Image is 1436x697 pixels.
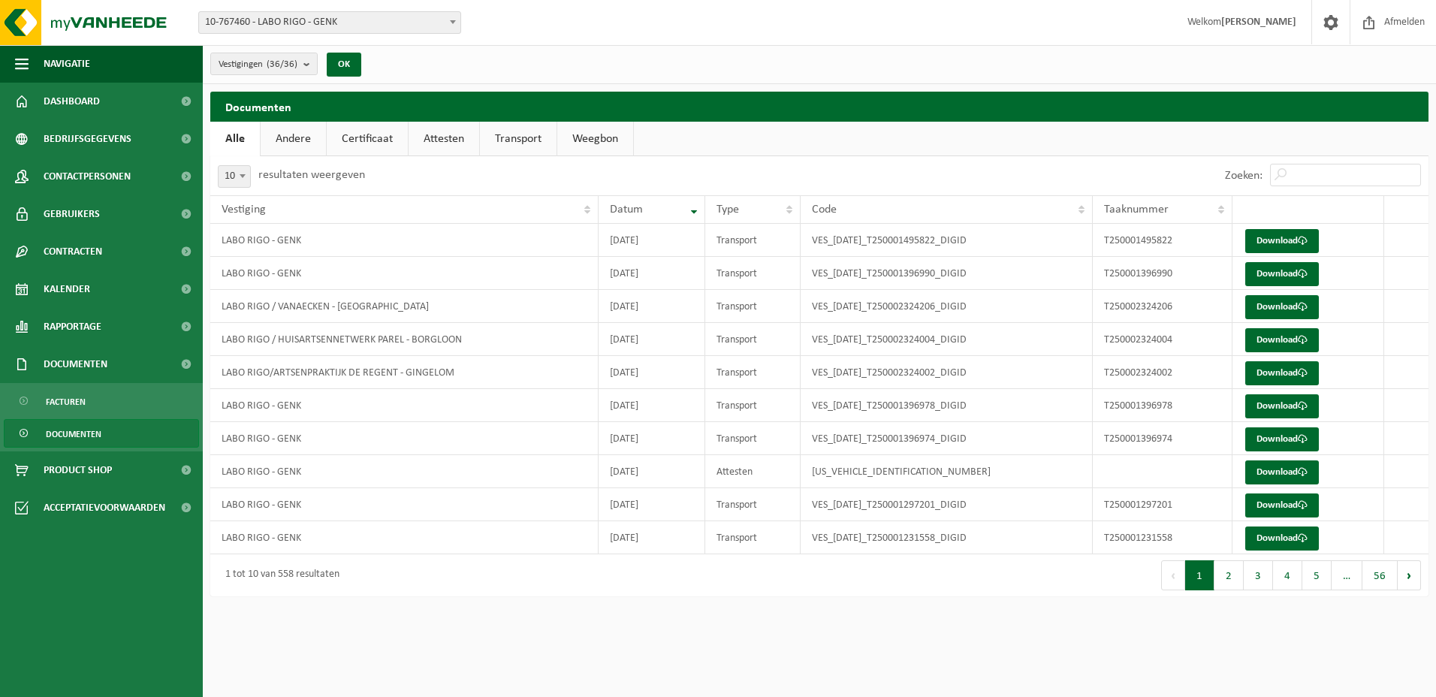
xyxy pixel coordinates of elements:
[210,356,599,389] td: LABO RIGO/ARTSENPRAKTIJK DE REGENT - GINGELOM
[44,45,90,83] span: Navigatie
[327,122,408,156] a: Certificaat
[44,233,102,270] span: Contracten
[1245,262,1319,286] a: Download
[705,455,800,488] td: Attesten
[1245,394,1319,418] a: Download
[44,83,100,120] span: Dashboard
[210,92,1428,121] h2: Documenten
[1273,560,1302,590] button: 4
[801,224,1093,257] td: VES_[DATE]_T250001495822_DIGID
[801,521,1093,554] td: VES_[DATE]_T250001231558_DIGID
[705,488,800,521] td: Transport
[210,521,599,554] td: LABO RIGO - GENK
[199,12,460,33] span: 10-767460 - LABO RIGO - GENK
[1362,560,1398,590] button: 56
[44,451,112,489] span: Product Shop
[210,257,599,290] td: LABO RIGO - GENK
[1093,521,1232,554] td: T250001231558
[210,488,599,521] td: LABO RIGO - GENK
[1093,224,1232,257] td: T250001495822
[210,224,599,257] td: LABO RIGO - GENK
[1093,422,1232,455] td: T250001396974
[599,422,705,455] td: [DATE]
[480,122,557,156] a: Transport
[198,11,461,34] span: 10-767460 - LABO RIGO - GENK
[210,53,318,75] button: Vestigingen(36/36)
[218,562,339,589] div: 1 tot 10 van 558 resultaten
[1245,361,1319,385] a: Download
[610,204,643,216] span: Datum
[599,389,705,422] td: [DATE]
[599,356,705,389] td: [DATE]
[46,420,101,448] span: Documenten
[222,204,266,216] span: Vestiging
[1093,257,1232,290] td: T250001396990
[1093,323,1232,356] td: T250002324004
[705,521,800,554] td: Transport
[557,122,633,156] a: Weegbon
[44,270,90,308] span: Kalender
[44,195,100,233] span: Gebruikers
[599,224,705,257] td: [DATE]
[705,389,800,422] td: Transport
[44,308,101,345] span: Rapportage
[599,488,705,521] td: [DATE]
[4,419,199,448] a: Documenten
[801,488,1093,521] td: VES_[DATE]_T250001297201_DIGID
[599,323,705,356] td: [DATE]
[1093,356,1232,389] td: T250002324002
[219,166,250,187] span: 10
[801,422,1093,455] td: VES_[DATE]_T250001396974_DIGID
[1245,427,1319,451] a: Download
[44,158,131,195] span: Contactpersonen
[599,455,705,488] td: [DATE]
[44,489,165,527] span: Acceptatievoorwaarden
[1185,560,1214,590] button: 1
[1245,328,1319,352] a: Download
[1093,389,1232,422] td: T250001396978
[801,290,1093,323] td: VES_[DATE]_T250002324206_DIGID
[1093,488,1232,521] td: T250001297201
[705,323,800,356] td: Transport
[801,323,1093,356] td: VES_[DATE]_T250002324004_DIGID
[1245,295,1319,319] a: Download
[1302,560,1332,590] button: 5
[1093,290,1232,323] td: T250002324206
[599,290,705,323] td: [DATE]
[801,389,1093,422] td: VES_[DATE]_T250001396978_DIGID
[801,356,1093,389] td: VES_[DATE]_T250002324002_DIGID
[210,290,599,323] td: LABO RIGO / VANAECKEN - [GEOGRAPHIC_DATA]
[1244,560,1273,590] button: 3
[46,388,86,416] span: Facturen
[1221,17,1296,28] strong: [PERSON_NAME]
[210,122,260,156] a: Alle
[801,257,1093,290] td: VES_[DATE]_T250001396990_DIGID
[1245,229,1319,253] a: Download
[219,53,297,76] span: Vestigingen
[1245,460,1319,484] a: Download
[1161,560,1185,590] button: Previous
[210,389,599,422] td: LABO RIGO - GENK
[1214,560,1244,590] button: 2
[210,323,599,356] td: LABO RIGO / HUISARTSENNETWERK PAREL - BORGLOON
[210,422,599,455] td: LABO RIGO - GENK
[1245,527,1319,551] a: Download
[599,521,705,554] td: [DATE]
[1398,560,1421,590] button: Next
[267,59,297,69] count: (36/36)
[599,257,705,290] td: [DATE]
[812,204,837,216] span: Code
[1104,204,1169,216] span: Taaknummer
[705,356,800,389] td: Transport
[261,122,326,156] a: Andere
[705,257,800,290] td: Transport
[327,53,361,77] button: OK
[4,387,199,415] a: Facturen
[1225,170,1263,182] label: Zoeken:
[705,224,800,257] td: Transport
[210,455,599,488] td: LABO RIGO - GENK
[705,290,800,323] td: Transport
[801,455,1093,488] td: [US_VEHICLE_IDENTIFICATION_NUMBER]
[716,204,739,216] span: Type
[705,422,800,455] td: Transport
